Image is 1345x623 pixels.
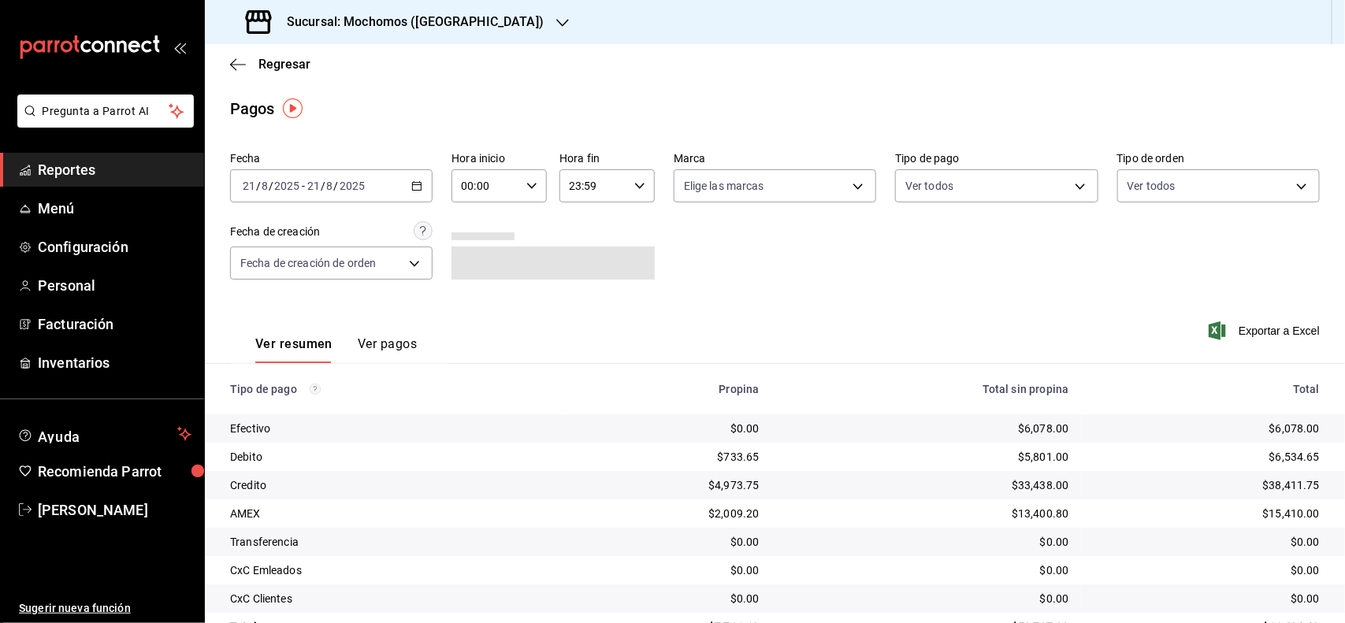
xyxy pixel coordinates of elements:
label: Hora inicio [451,154,547,165]
h3: Sucursal: Mochomos ([GEOGRAPHIC_DATA]) [274,13,544,32]
input: -- [261,180,269,192]
div: $0.00 [1094,562,1320,578]
span: Sugerir nueva función [19,600,191,617]
label: Fecha [230,154,433,165]
label: Marca [674,154,876,165]
button: Exportar a Excel [1212,321,1320,340]
div: Total sin propina [784,383,1068,395]
svg: Los pagos realizados con Pay y otras terminales son montos brutos. [310,384,321,395]
div: navigation tabs [255,336,417,363]
div: $4,973.75 [574,477,760,493]
span: Ayuda [38,425,171,443]
span: / [269,180,273,192]
input: -- [242,180,256,192]
div: $733.65 [574,449,760,465]
div: $5,801.00 [784,449,1068,465]
div: $0.00 [784,591,1068,606]
div: Total [1094,383,1320,395]
div: Transferencia [230,534,548,550]
div: Credito [230,477,548,493]
div: $6,078.00 [784,421,1068,436]
input: ---- [273,180,300,192]
span: Fecha de creación de orden [240,255,376,271]
span: / [334,180,339,192]
div: $13,400.80 [784,506,1068,521]
div: $6,078.00 [1094,421,1320,436]
button: open_drawer_menu [173,41,186,54]
input: ---- [339,180,366,192]
button: Pregunta a Parrot AI [17,95,194,128]
div: Pagos [230,97,275,121]
div: Fecha de creación [230,224,320,240]
div: $33,438.00 [784,477,1068,493]
input: -- [307,180,321,192]
span: Ver todos [905,178,953,194]
div: Efectivo [230,421,548,436]
div: CxC Clientes [230,591,548,606]
button: Regresar [230,57,310,72]
a: Pregunta a Parrot AI [11,114,194,131]
div: $0.00 [574,562,760,578]
div: $2,009.20 [574,506,760,521]
div: $6,534.65 [1094,449,1320,465]
span: Personal [38,275,191,296]
span: [PERSON_NAME] [38,499,191,521]
span: / [321,180,325,192]
div: $15,410.00 [1094,506,1320,521]
span: / [256,180,261,192]
span: - [302,180,305,192]
div: CxC Emleados [230,562,548,578]
div: $0.00 [784,534,1068,550]
span: Regresar [258,57,310,72]
span: Elige las marcas [684,178,764,194]
div: $0.00 [1094,534,1320,550]
button: Ver resumen [255,336,333,363]
span: Ver todos [1128,178,1176,194]
div: $0.00 [574,534,760,550]
label: Tipo de pago [895,154,1098,165]
button: Ver pagos [358,336,417,363]
span: Reportes [38,159,191,180]
div: Debito [230,449,548,465]
label: Tipo de orden [1117,154,1320,165]
label: Hora fin [559,154,655,165]
span: Pregunta a Parrot AI [43,103,169,120]
span: Inventarios [38,352,191,373]
div: Propina [574,383,760,395]
span: Configuración [38,236,191,258]
input: -- [326,180,334,192]
span: Menú [38,198,191,219]
div: $0.00 [574,591,760,606]
img: Tooltip marker [283,98,303,118]
div: Tipo de pago [230,383,548,395]
span: Facturación [38,313,191,335]
div: AMEX [230,506,548,521]
div: $0.00 [1094,591,1320,606]
div: $0.00 [574,421,760,436]
div: $38,411.75 [1094,477,1320,493]
span: Recomienda Parrot [38,461,191,482]
div: $0.00 [784,562,1068,578]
